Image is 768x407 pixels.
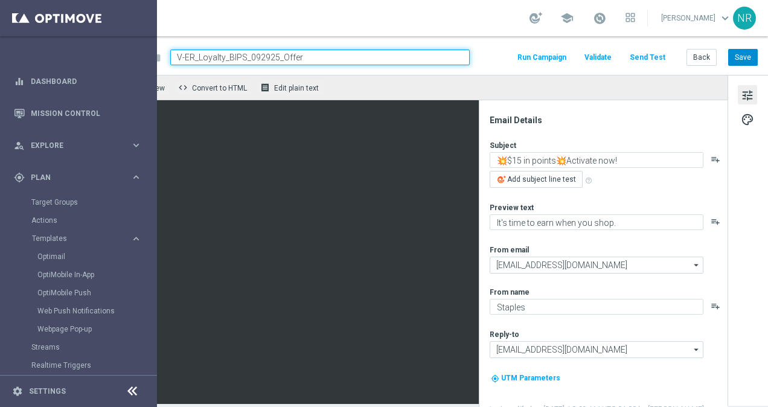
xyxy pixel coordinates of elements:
a: Web Push Notifications [37,306,126,316]
div: Dashboard [14,65,142,97]
button: Validate [583,50,613,66]
div: Actions [31,211,156,229]
button: equalizer Dashboard [13,77,142,86]
div: Webpage Pop-up [37,320,156,338]
div: Explore [14,140,130,151]
span: Add subject line test [507,175,576,184]
span: Convert to HTML [192,84,247,92]
i: receipt [260,83,270,92]
button: my_location UTM Parameters [490,371,562,385]
input: Select [490,257,703,274]
div: Plan [14,172,130,183]
a: Settings [29,388,66,395]
i: arrow_drop_down [691,342,703,357]
i: keyboard_arrow_right [130,139,142,151]
div: Mission Control [14,97,142,129]
a: Webpage Pop-up [37,324,126,334]
label: Preview text [490,203,534,213]
span: school [560,11,574,25]
span: tune [741,88,754,103]
i: keyboard_arrow_right [130,171,142,183]
span: UTM Parameters [501,374,560,382]
i: arrow_drop_down [691,257,703,273]
a: OptiMobile In-App [37,270,126,280]
i: gps_fixed [14,172,25,183]
a: Realtime Triggers [31,361,126,370]
button: playlist_add [711,217,720,226]
button: Save [728,49,758,66]
button: Back [686,49,717,66]
a: Actions [31,216,126,225]
div: OptiMobile Push [37,284,156,302]
button: tune [738,85,757,104]
div: Streams [31,338,156,356]
i: keyboard_arrow_right [130,233,142,245]
a: OptiMobile Push [37,288,126,298]
div: Optimail [37,248,156,266]
i: person_search [14,140,25,151]
i: my_location [491,374,499,383]
input: Select [490,341,703,358]
span: Plan [31,174,130,181]
label: Reply-to [490,330,519,339]
div: OptiMobile In-App [37,266,156,284]
div: Templates [31,229,156,338]
button: person_search Explore keyboard_arrow_right [13,141,142,150]
span: code [178,83,188,92]
div: Web Push Notifications [37,302,156,320]
button: Templates keyboard_arrow_right [31,234,142,243]
button: receipt Edit plain text [257,80,324,95]
input: Enter a unique template name [170,50,470,65]
span: keyboard_arrow_down [718,11,732,25]
span: palette [741,112,754,127]
button: palette [738,109,757,129]
a: Optimail [37,252,126,261]
i: settings [12,386,23,397]
label: From name [490,287,530,297]
span: Explore [31,142,130,149]
span: help_outline [585,177,592,184]
button: code Convert to HTML [175,80,252,95]
i: equalizer [14,76,25,87]
span: Templates [32,235,118,242]
button: Run Campaign [516,50,568,66]
a: [PERSON_NAME]keyboard_arrow_down [660,9,733,27]
a: Streams [31,342,126,352]
div: Realtime Triggers [31,356,156,374]
div: NR [733,7,756,30]
label: From email [490,245,529,255]
button: Send Test [628,50,667,66]
button: Add subject line test [490,171,583,188]
img: optiGenie.svg [498,175,506,184]
label: Subject [490,141,516,150]
span: Edit plain text [274,84,319,92]
button: playlist_add [711,301,720,311]
button: Mission Control [13,109,142,118]
div: Templates [32,235,130,242]
a: Dashboard [31,65,142,97]
a: Mission Control [31,97,142,129]
a: Target Groups [31,197,126,207]
div: Target Groups [31,193,156,211]
button: gps_fixed Plan keyboard_arrow_right [13,173,142,182]
div: Email Details [490,115,726,126]
span: Validate [584,53,612,62]
button: playlist_add [711,155,720,164]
